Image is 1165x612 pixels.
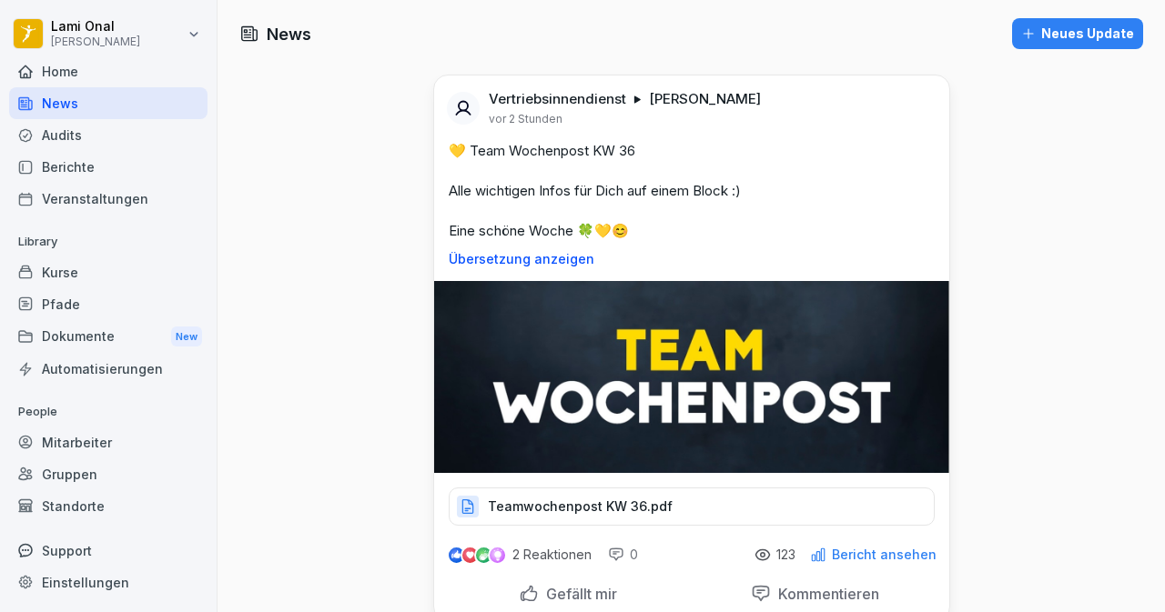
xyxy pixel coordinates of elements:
p: 2 Reaktionen [512,547,592,562]
a: Berichte [9,151,208,183]
p: 123 [776,547,795,562]
a: Gruppen [9,458,208,490]
a: Kurse [9,256,208,288]
a: Pfade [9,288,208,320]
a: Veranstaltungen [9,183,208,215]
img: like [449,547,463,562]
a: Teamwochenpost KW 36.pdf [449,503,935,521]
p: Vertriebsinnendienst [489,90,626,108]
a: Automatisierungen [9,353,208,385]
p: Lami Onal [51,19,140,35]
a: News [9,87,208,119]
p: vor 2 Stunden [489,112,562,126]
div: Dokumente [9,320,208,354]
div: New [171,326,202,347]
div: Neues Update [1021,24,1134,44]
img: love [463,548,477,562]
p: 💛 Team Wochenpost KW 36 Alle wichtigen Infos für Dich auf einem Block :) Eine schöne Woche 🍀💛😊 [449,141,935,241]
a: Standorte [9,490,208,522]
p: Kommentieren [771,585,879,603]
button: Neues Update [1012,18,1143,49]
p: Teamwochenpost KW 36.pdf [488,497,673,516]
p: People [9,397,208,426]
p: Bericht ansehen [832,547,937,562]
p: Library [9,227,208,256]
p: [PERSON_NAME] [51,35,140,48]
h1: News [267,22,311,46]
img: iw3r0wiqlwdtw8hfnx4k8z5m.png [434,281,949,473]
p: Übersetzung anzeigen [449,252,935,266]
img: celebrate [476,547,491,563]
p: Gefällt mir [539,585,617,603]
div: Support [9,535,208,567]
img: inspiring [490,547,505,563]
p: [PERSON_NAME] [649,90,761,108]
a: Home [9,55,208,87]
div: 0 [608,546,638,564]
a: DokumenteNew [9,320,208,354]
a: Audits [9,119,208,151]
a: Mitarbeiter [9,426,208,458]
a: Einstellungen [9,567,208,598]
